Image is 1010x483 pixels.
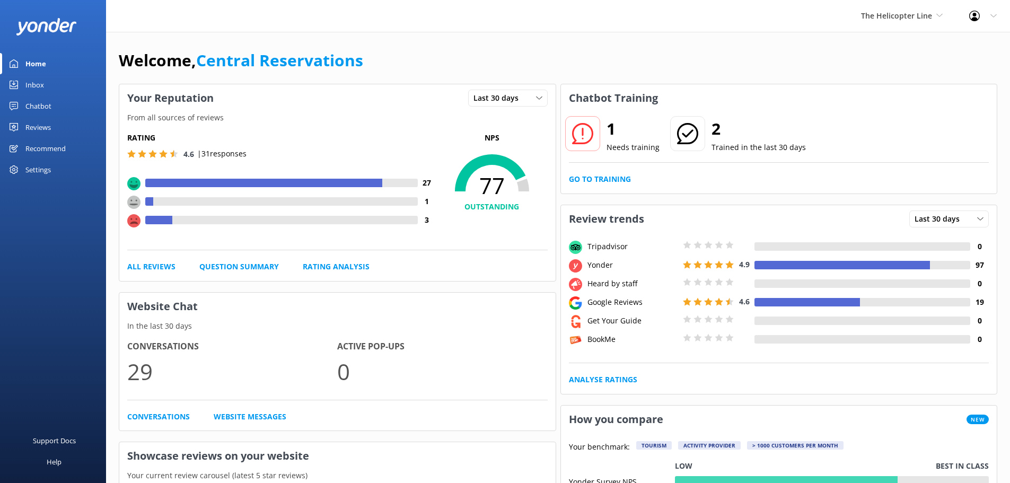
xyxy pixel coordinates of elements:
p: 0 [337,354,547,389]
div: Home [25,53,46,74]
h4: 3 [418,214,436,226]
p: Best in class [936,460,989,472]
span: New [967,415,989,424]
p: 29 [127,354,337,389]
a: Go to Training [569,173,631,185]
div: Chatbot [25,95,51,117]
h3: Showcase reviews on your website [119,442,556,470]
div: Activity Provider [678,441,741,450]
a: Analyse Ratings [569,374,637,385]
h3: Your Reputation [119,84,222,112]
div: Help [47,451,62,472]
a: Rating Analysis [303,261,370,273]
h4: 19 [970,296,989,308]
div: Reviews [25,117,51,138]
div: Settings [25,159,51,180]
a: Central Reservations [196,49,363,71]
h4: 0 [970,315,989,327]
span: 4.6 [739,296,750,306]
p: Trained in the last 30 days [712,142,806,153]
div: > 1000 customers per month [747,441,844,450]
p: | 31 responses [197,148,247,160]
p: NPS [436,132,548,144]
div: BookMe [585,333,680,345]
p: In the last 30 days [119,320,556,332]
h4: 0 [970,278,989,289]
span: The Helicopter Line [861,11,932,21]
a: Website Messages [214,411,286,423]
h4: 0 [970,333,989,345]
h4: 97 [970,259,989,271]
span: 4.9 [739,259,750,269]
h4: Conversations [127,340,337,354]
h4: 0 [970,241,989,252]
span: 77 [436,172,548,199]
p: Low [675,460,692,472]
h1: Welcome, [119,48,363,73]
p: Your benchmark: [569,441,630,454]
div: Tourism [636,441,672,450]
div: Recommend [25,138,66,159]
h4: Active Pop-ups [337,340,547,354]
img: yonder-white-logo.png [16,18,77,36]
span: Last 30 days [473,92,525,104]
h2: 2 [712,116,806,142]
div: Support Docs [33,430,76,451]
p: Needs training [607,142,660,153]
span: 4.6 [183,149,194,159]
p: From all sources of reviews [119,112,556,124]
h3: Website Chat [119,293,556,320]
div: Get Your Guide [585,315,680,327]
div: Google Reviews [585,296,680,308]
h5: Rating [127,132,436,144]
div: Heard by staff [585,278,680,289]
h3: Chatbot Training [561,84,666,112]
span: Last 30 days [915,213,966,225]
div: Yonder [585,259,680,271]
h4: 27 [418,177,436,189]
h3: How you compare [561,406,671,433]
h4: 1 [418,196,436,207]
div: Inbox [25,74,44,95]
a: All Reviews [127,261,175,273]
h3: Review trends [561,205,652,233]
a: Conversations [127,411,190,423]
h4: OUTSTANDING [436,201,548,213]
a: Question Summary [199,261,279,273]
div: Tripadvisor [585,241,680,252]
p: Your current review carousel (latest 5 star reviews) [119,470,556,481]
h2: 1 [607,116,660,142]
